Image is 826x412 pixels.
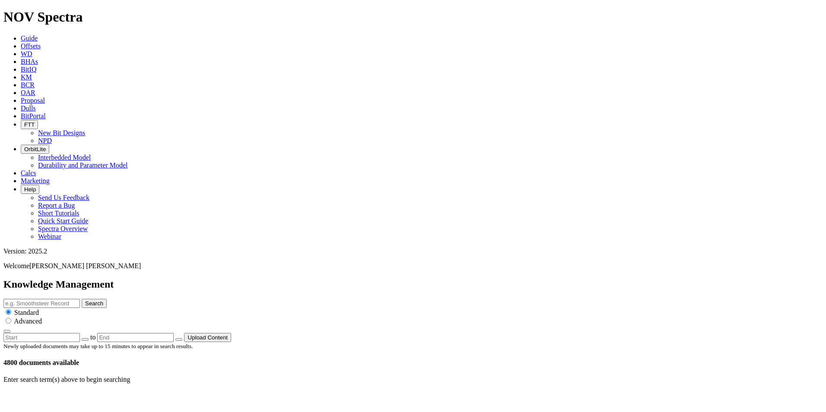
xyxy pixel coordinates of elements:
[97,333,174,342] input: End
[3,343,193,349] small: Newly uploaded documents may take up to 15 minutes to appear in search results.
[38,217,88,225] a: Quick Start Guide
[21,42,41,50] a: Offsets
[21,89,35,96] a: OAR
[21,185,39,194] button: Help
[21,145,49,154] button: OrbitLite
[21,112,46,120] a: BitPortal
[24,121,35,128] span: FTT
[3,9,823,25] h1: NOV Spectra
[21,35,38,42] a: Guide
[38,202,75,209] a: Report a Bug
[24,186,36,193] span: Help
[21,66,36,73] a: BitIQ
[38,233,61,240] a: Webinar
[38,129,85,136] a: New Bit Designs
[21,105,36,112] a: Dulls
[21,58,38,65] a: BHAs
[3,333,80,342] input: Start
[21,73,32,81] a: KM
[21,120,38,129] button: FTT
[184,333,231,342] button: Upload Content
[38,137,52,144] a: NPD
[3,247,823,255] div: Version: 2025.2
[90,333,95,341] span: to
[38,162,128,169] a: Durability and Parameter Model
[82,299,107,308] button: Search
[14,309,39,316] span: Standard
[38,194,89,201] a: Send Us Feedback
[21,169,36,177] a: Calcs
[3,262,823,270] p: Welcome
[29,262,141,269] span: [PERSON_NAME] [PERSON_NAME]
[14,317,42,325] span: Advanced
[38,154,91,161] a: Interbedded Model
[38,225,88,232] a: Spectra Overview
[21,97,45,104] a: Proposal
[24,146,46,152] span: OrbitLite
[38,209,79,217] a: Short Tutorials
[3,299,80,308] input: e.g. Smoothsteer Record
[3,376,823,383] p: Enter search term(s) above to begin searching
[21,50,32,57] a: WD
[21,177,50,184] a: Marketing
[3,279,823,290] h2: Knowledge Management
[21,81,35,89] a: BCR
[3,359,823,367] h4: 4800 documents available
